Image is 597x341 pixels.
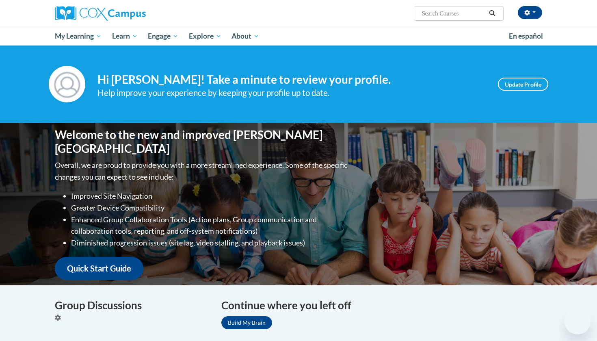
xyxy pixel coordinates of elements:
button: Account Settings [518,6,542,19]
button: Search [486,9,498,18]
span: En español [509,32,543,40]
a: Engage [143,27,184,46]
h4: Group Discussions [55,298,209,313]
img: Cox Campus [55,6,146,21]
a: En español [504,28,548,45]
span: Explore [189,31,221,41]
li: Greater Device Compatibility [71,202,349,214]
li: Improved Site Navigation [71,190,349,202]
iframe: Button to launch messaging window [565,308,591,334]
a: My Learning [50,27,107,46]
span: About [231,31,259,41]
span: Engage [148,31,178,41]
a: Cox Campus [55,6,209,21]
span: Learn [112,31,138,41]
span: My Learning [55,31,102,41]
a: About [227,27,265,46]
a: Quick Start Guide [55,257,143,280]
a: Explore [184,27,227,46]
a: Learn [107,27,143,46]
li: Enhanced Group Collaboration Tools (Action plans, Group communication and collaboration tools, re... [71,214,349,237]
li: Diminished progression issues (site lag, video stalling, and playback issues) [71,237,349,249]
h4: Continue where you left off [221,298,542,313]
a: Build My Brain [221,316,272,329]
a: Update Profile [498,78,548,91]
h4: Hi [PERSON_NAME]! Take a minute to review your profile. [97,73,486,87]
div: Main menu [43,27,554,46]
div: Help improve your experience by keeping your profile up to date. [97,86,486,100]
h1: Welcome to the new and improved [PERSON_NAME][GEOGRAPHIC_DATA] [55,128,349,155]
p: Overall, we are proud to provide you with a more streamlined experience. Some of the specific cha... [55,159,349,183]
input: Search Courses [421,9,486,18]
img: Profile Image [49,66,85,102]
